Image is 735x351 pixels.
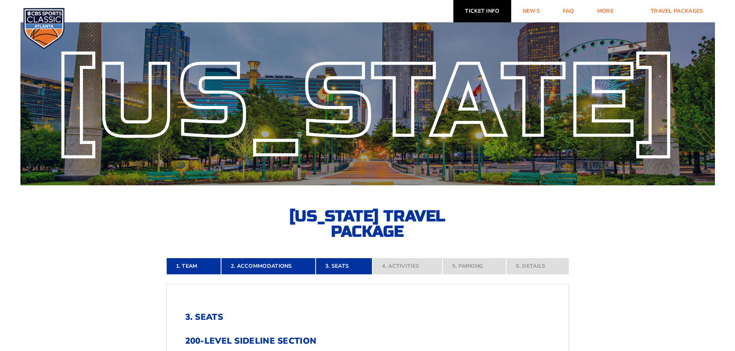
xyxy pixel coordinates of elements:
h2: 3. Seats [185,312,550,322]
img: CBS Sports Classic [23,8,65,49]
div: [US_STATE] [20,61,715,143]
a: 1. Team [166,258,221,275]
h2: [US_STATE] Travel Package [283,208,453,239]
a: 2. Accommodations [221,258,316,275]
h3: 200-Level Sideline Section [185,336,550,346]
